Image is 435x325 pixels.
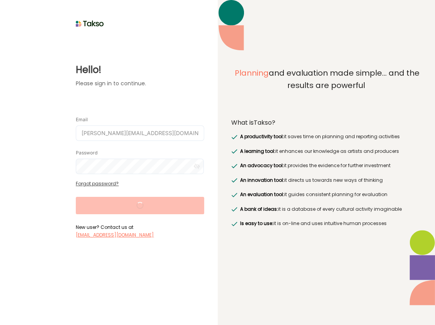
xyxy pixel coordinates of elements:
[235,68,269,78] span: Planning
[240,206,278,212] span: A bank of ideas:
[76,117,88,123] label: Email
[240,177,284,183] span: An innovation tool:
[76,18,104,29] img: taksoLoginLogo
[231,119,275,127] label: What is
[240,133,284,140] span: A productivity tool:
[76,80,204,88] label: Please sign in to continue.
[239,162,391,169] label: it provides the evidence for further investment
[254,118,275,127] span: Takso?
[240,148,275,154] span: A learning tool:
[231,67,422,109] label: and evaluation made simple... and the results are powerful
[240,191,284,198] span: An evaluation tool:
[76,223,204,230] label: New user? Contact us at
[76,180,119,187] a: Forgot password?
[231,207,237,212] img: greenRight
[231,164,237,168] img: greenRight
[239,220,387,227] label: it is on-line and uses intuitive human processes
[231,222,237,226] img: greenRight
[231,178,237,183] img: greenRight
[240,162,284,169] span: An advocacy tool:
[76,232,154,238] a: [EMAIL_ADDRESS][DOMAIN_NAME]
[76,150,97,156] label: Password
[76,231,154,239] label: [EMAIL_ADDRESS][DOMAIN_NAME]
[76,63,204,77] label: Hello!
[239,176,383,184] label: it directs us towards new ways of thinking
[231,149,237,154] img: greenRight
[231,135,237,139] img: greenRight
[231,193,237,197] img: greenRight
[240,220,273,227] span: Is easy to use:
[239,191,387,198] label: it guides consistent planning for evaluation
[239,133,400,140] label: it saves time on planning and reporting activities
[239,205,402,213] label: it is a database of every cultural activity imaginable
[239,147,399,155] label: it enhances our knowledge as artists and producers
